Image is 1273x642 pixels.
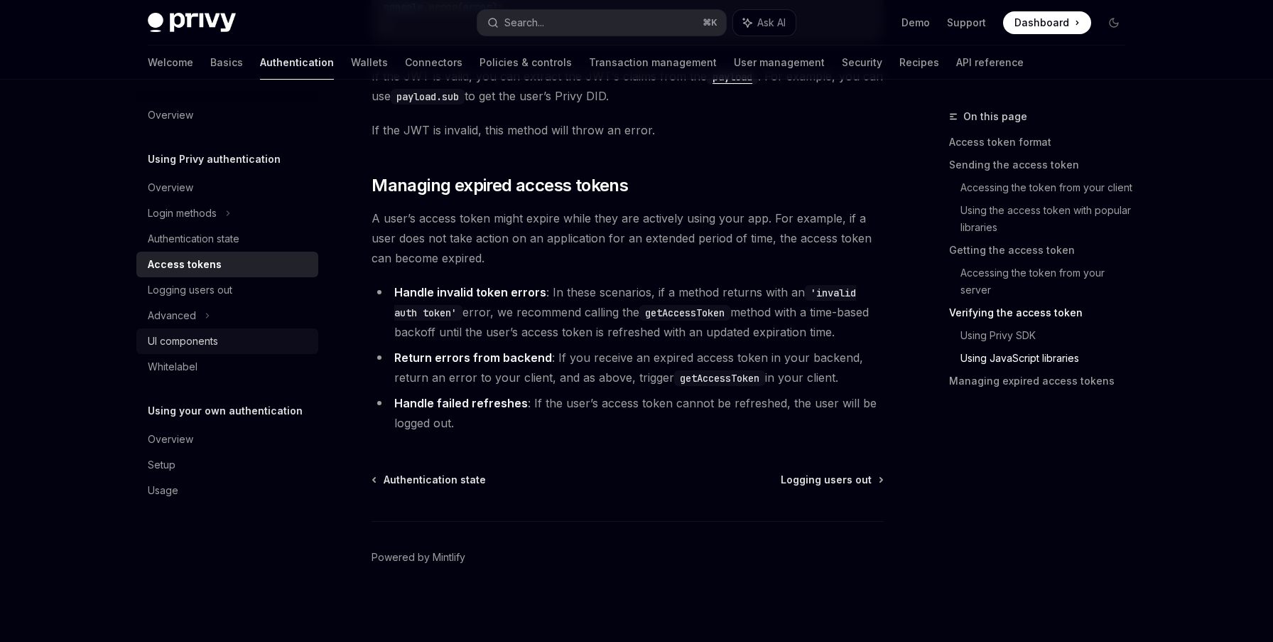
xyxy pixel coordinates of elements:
[707,69,758,83] a: payload
[148,358,197,375] div: Whitelabel
[949,301,1137,324] a: Verifying the access token
[372,174,628,197] span: Managing expired access tokens
[148,333,218,350] div: UI components
[703,17,717,28] span: ⌘ K
[842,46,882,80] a: Security
[148,179,193,196] div: Overview
[260,46,334,80] a: Authentication
[956,46,1024,80] a: API reference
[148,107,193,124] div: Overview
[899,46,939,80] a: Recipes
[148,307,196,324] div: Advanced
[148,151,281,168] h5: Using Privy authentication
[947,16,986,30] a: Support
[136,102,318,128] a: Overview
[148,256,222,273] div: Access tokens
[963,108,1027,125] span: On this page
[394,285,856,321] code: 'invalid auth token'
[136,427,318,452] a: Overview
[960,262,1137,301] a: Accessing the token from your server
[1003,11,1091,34] a: Dashboard
[674,370,765,386] code: getAccessToken
[136,478,318,503] a: Usage
[136,226,318,252] a: Authentication state
[210,46,243,80] a: Basics
[504,14,544,31] div: Search...
[372,282,884,342] li: : In these scenarios, if a method returns with an error, we recommend calling the method with a t...
[136,452,318,478] a: Setup
[949,370,1137,392] a: Managing expired access tokens
[148,282,232,299] div: Logging users out
[949,239,1137,262] a: Getting the access token
[148,205,217,222] div: Login methods
[960,176,1137,199] a: Accessing the token from your client
[781,473,882,487] a: Logging users out
[391,89,465,105] code: payload.sub
[136,175,318,200] a: Overview
[148,482,178,499] div: Usage
[148,456,175,474] div: Setup
[373,473,486,487] a: Authentication state
[148,13,236,33] img: dark logo
[394,285,546,299] strong: Handle invalid token errors
[136,354,318,380] a: Whitelabel
[734,46,825,80] a: User management
[372,120,884,140] span: If the JWT is invalid, this method will throw an error.
[372,393,884,433] li: : If the user’s access token cannot be refreshed, the user will be logged out.
[901,16,930,30] a: Demo
[148,431,193,448] div: Overview
[136,328,318,354] a: UI components
[589,46,717,80] a: Transaction management
[707,69,758,85] code: payload
[477,10,726,36] button: Search...⌘K
[480,46,572,80] a: Policies & controls
[136,252,318,277] a: Access tokens
[148,230,239,247] div: Authentication state
[372,550,465,565] a: Powered by Mintlify
[960,199,1137,239] a: Using the access token with popular libraries
[1014,16,1069,30] span: Dashboard
[372,348,884,387] li: : If you receive an expired access token in your backend, return an error to your client, and as ...
[757,16,786,30] span: Ask AI
[949,154,1137,176] a: Sending the access token
[405,46,462,80] a: Connectors
[639,305,730,321] code: getAccessToken
[384,473,486,487] span: Authentication state
[394,351,552,365] strong: Return errors from backend
[1103,11,1125,34] button: Toggle dark mode
[351,46,388,80] a: Wallets
[394,396,528,410] strong: Handle failed refreshes
[148,402,303,419] h5: Using your own authentication
[781,473,872,487] span: Logging users out
[733,10,796,36] button: Ask AI
[148,46,193,80] a: Welcome
[960,347,1137,370] a: Using JavaScript libraries
[960,324,1137,347] a: Using Privy SDK
[136,277,318,303] a: Logging users out
[372,66,884,106] span: If the JWT is valid, you can extract the JWT’s claims from the . For example, you can use to get ...
[372,208,884,268] span: A user’s access token might expire while they are actively using your app. For example, if a user...
[949,131,1137,154] a: Access token format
